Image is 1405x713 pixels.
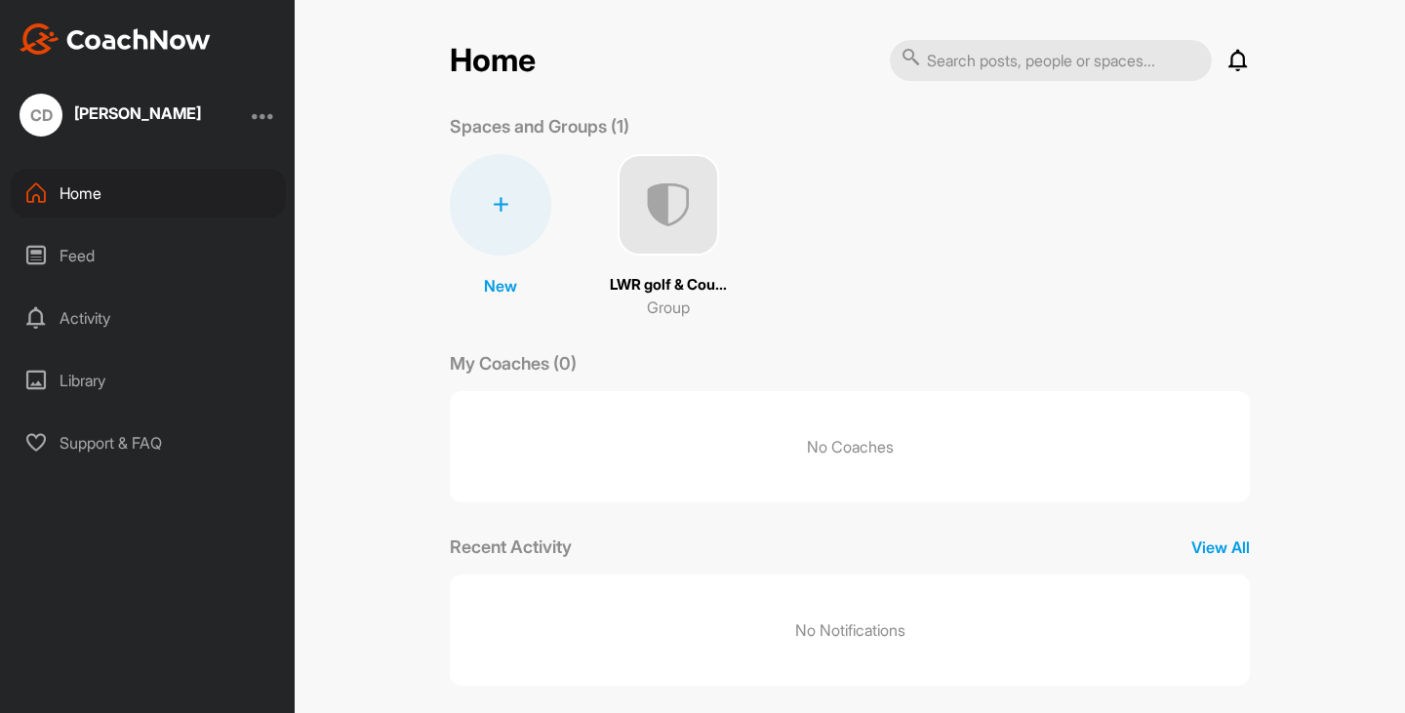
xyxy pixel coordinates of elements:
[20,94,62,137] div: CD
[450,534,572,560] p: Recent Activity
[610,154,727,319] a: LWR golf & Country ClubGroup
[795,618,905,642] p: No Notifications
[450,350,577,376] p: My Coaches (0)
[450,391,1250,502] p: No Coaches
[484,274,517,297] p: New
[890,40,1212,81] input: Search posts, people or spaces...
[11,356,286,405] div: Library
[20,23,211,55] img: CoachNow
[11,231,286,280] div: Feed
[11,418,286,467] div: Support & FAQ
[11,294,286,342] div: Activity
[11,169,286,218] div: Home
[618,154,719,256] img: uAAAAAElFTkSuQmCC
[450,113,629,139] p: Spaces and Groups (1)
[1191,535,1250,559] p: View All
[610,274,727,297] p: LWR golf & Country Club
[450,42,536,80] h2: Home
[74,105,201,121] div: [PERSON_NAME]
[647,296,690,319] p: Group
